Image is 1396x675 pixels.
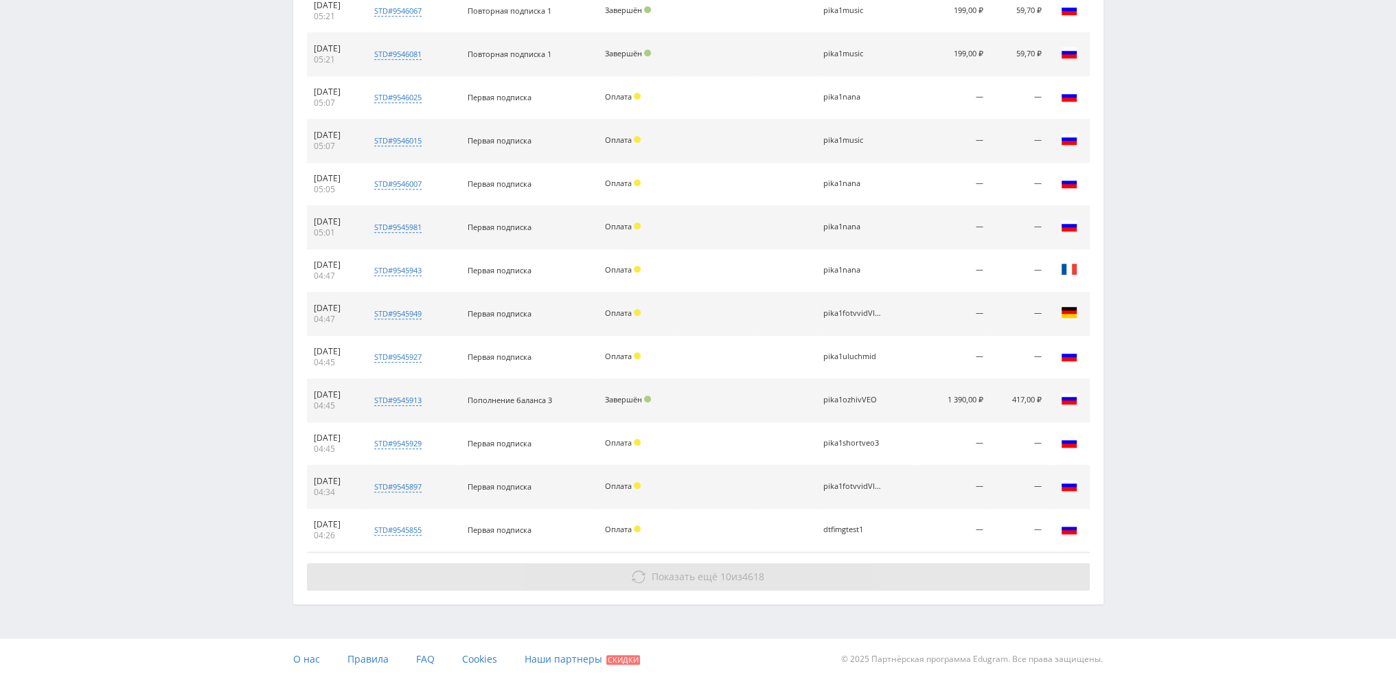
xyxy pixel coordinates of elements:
[644,396,651,402] span: Подтвержден
[1061,261,1077,277] img: fra.png
[525,652,602,665] span: Наши партнеры
[919,249,990,293] td: —
[823,136,885,145] div: pika1music
[919,206,990,249] td: —
[314,487,355,498] div: 04:34
[919,163,990,206] td: —
[307,563,1090,591] button: Показать ещё 10из4618
[314,260,355,271] div: [DATE]
[823,439,885,448] div: pika1shortveo3
[634,482,641,489] span: Холд
[468,352,531,362] span: Первая подписка
[314,184,355,195] div: 05:05
[989,422,1048,466] td: —
[989,33,1048,76] td: 59,70 ₽
[652,570,764,583] span: из
[374,525,422,536] div: std#9545855
[314,98,355,108] div: 05:07
[314,141,355,152] div: 05:07
[468,481,531,492] span: Первая подписка
[823,49,885,58] div: pika1music
[605,308,632,318] span: Оплата
[605,481,632,491] span: Оплата
[374,92,422,103] div: std#9546025
[374,49,422,60] div: std#9546081
[314,433,355,444] div: [DATE]
[374,395,422,406] div: std#9545913
[605,178,632,188] span: Оплата
[314,346,355,357] div: [DATE]
[989,249,1048,293] td: —
[468,179,531,189] span: Первая подписка
[314,530,355,541] div: 04:26
[605,264,632,275] span: Оплата
[468,49,551,59] span: Повторная подписка 1
[605,437,632,448] span: Оплата
[989,119,1048,163] td: —
[468,395,552,405] span: Пополнение баланса 3
[468,5,551,16] span: Повторная подписка 1
[605,524,632,534] span: Оплата
[314,519,355,530] div: [DATE]
[468,92,531,102] span: Первая подписка
[374,265,422,276] div: std#9545943
[989,509,1048,552] td: —
[314,130,355,141] div: [DATE]
[919,76,990,119] td: —
[1061,218,1077,234] img: rus.png
[823,93,885,102] div: pika1nana
[919,466,990,509] td: —
[374,5,422,16] div: std#9546067
[1061,1,1077,18] img: rus.png
[652,570,718,583] span: Показать ещё
[374,352,422,363] div: std#9545927
[374,135,422,146] div: std#9546015
[919,509,990,552] td: —
[468,308,531,319] span: Первая подписка
[634,352,641,359] span: Холд
[823,309,885,318] div: pika1fotvvidVIDGEN
[1061,477,1077,494] img: rus.png
[823,352,885,361] div: pika1uluchmid
[374,308,422,319] div: std#9545949
[919,422,990,466] td: —
[1061,434,1077,450] img: rus.png
[919,119,990,163] td: —
[823,222,885,231] div: pika1nana
[823,482,885,491] div: pika1fotvvidVIDGEN
[468,525,531,535] span: Первая подписка
[634,93,641,100] span: Холд
[293,652,320,665] span: О нас
[644,49,651,56] span: Подтвержден
[919,379,990,422] td: 1 390,00 ₽
[1061,520,1077,537] img: rus.png
[314,271,355,282] div: 04:47
[989,293,1048,336] td: —
[919,336,990,379] td: —
[634,136,641,143] span: Холд
[374,179,422,190] div: std#9546007
[416,652,435,665] span: FAQ
[989,466,1048,509] td: —
[314,400,355,411] div: 04:45
[314,173,355,184] div: [DATE]
[468,438,531,448] span: Первая подписка
[634,525,641,532] span: Холд
[1061,174,1077,191] img: rus.png
[634,309,641,316] span: Холд
[1061,304,1077,321] img: deu.png
[314,303,355,314] div: [DATE]
[634,222,641,229] span: Холд
[314,227,355,238] div: 05:01
[919,293,990,336] td: —
[314,87,355,98] div: [DATE]
[374,438,422,449] div: std#9545929
[347,652,389,665] span: Правила
[823,6,885,15] div: pika1music
[605,91,632,102] span: Оплата
[644,6,651,13] span: Подтвержден
[468,265,531,275] span: Первая подписка
[634,266,641,273] span: Холд
[989,163,1048,206] td: —
[634,439,641,446] span: Холд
